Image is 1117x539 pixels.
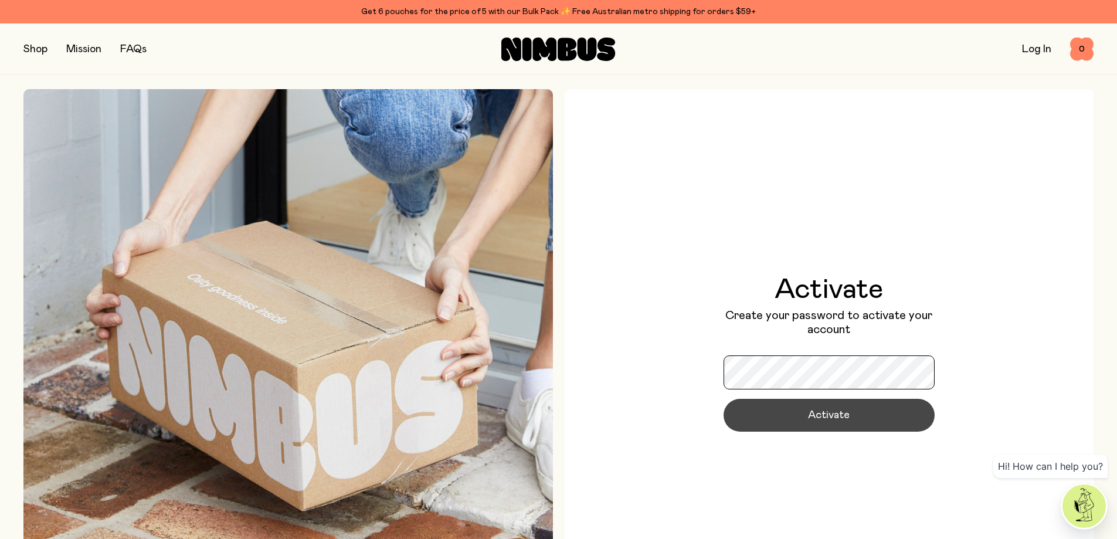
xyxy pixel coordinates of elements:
a: FAQs [120,44,147,55]
div: Get 6 pouches for the price of 5 with our Bulk Pack ✨ Free Australian metro shipping for orders $59+ [23,5,1094,19]
a: Mission [66,44,101,55]
p: Create your password to activate your account [724,309,935,337]
button: 0 [1070,38,1094,61]
button: Activate [724,399,935,432]
h1: Activate [724,276,935,304]
span: Activate [808,407,850,423]
div: Hi! How can I help you? [993,455,1108,478]
a: Log In [1022,44,1051,55]
img: agent [1062,484,1106,528]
